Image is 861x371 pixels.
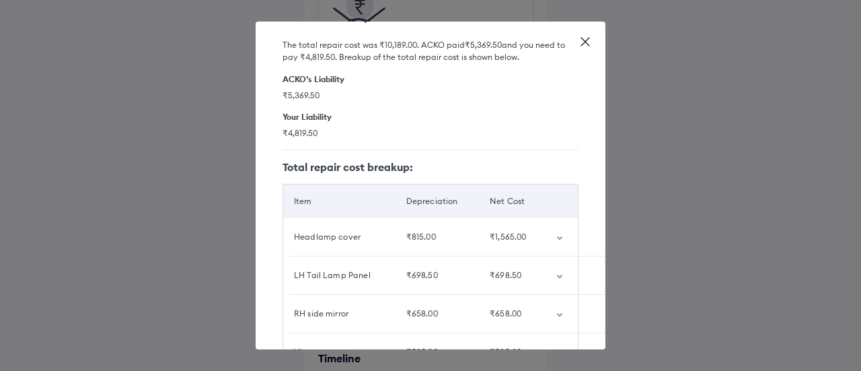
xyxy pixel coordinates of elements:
div: ₹815.00 [406,231,468,243]
div: ₹1,565.00 [490,231,535,243]
span: ₹4,819.50 [283,127,578,139]
div: ₹698.50 [490,269,535,281]
div: RH side mirror [294,308,385,320]
div: Headlamp cover [294,231,385,243]
div: ₹698.50 [406,269,468,281]
h6: ACKO’s Liability [283,74,578,84]
div: Net Cost [490,195,535,207]
div: Depreciation [406,195,468,207]
h6: The total repair cost was ₹10,189.00 . ACKO paid ₹5,369.50 and you need to pay ₹4,819.50 . Breaku... [283,39,578,63]
div: ₹658.00 [406,308,468,320]
div: ₹525.00 [406,346,468,358]
div: ₹658.00 [490,308,535,320]
div: Visor [294,346,385,358]
div: Item [294,195,385,207]
span: ₹5,369.50 [283,90,578,101]
div: ₹525.00 [490,346,535,358]
div: LH Tail Lamp Panel [294,269,385,281]
h5: Total repair cost breakup: [283,161,578,173]
h6: Your Liability [283,112,578,122]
